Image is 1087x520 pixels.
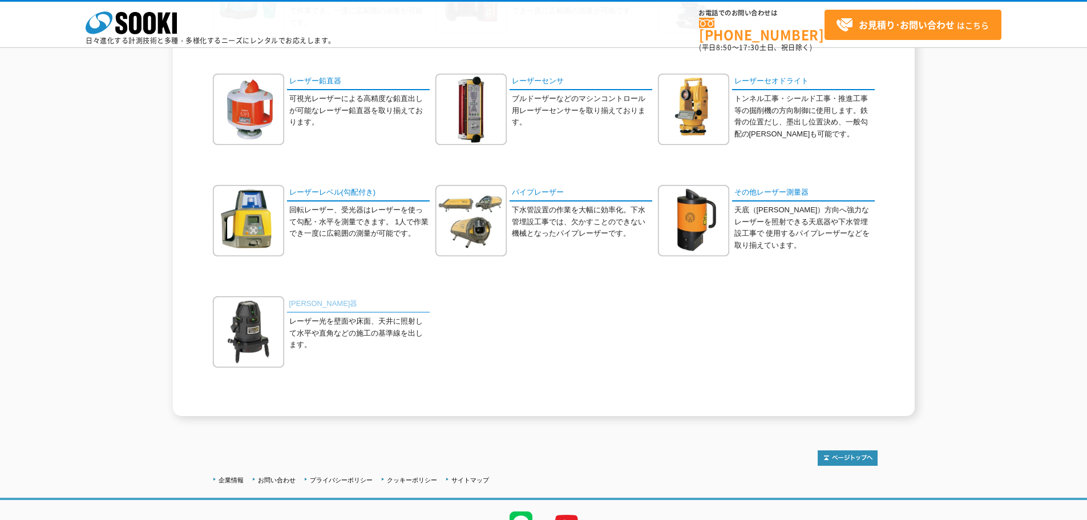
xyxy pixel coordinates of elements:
[699,10,825,17] span: お電話でのお問い合わせは
[289,204,430,240] p: 回転レーザー、受光器はレーザーを使って勾配・水平を測量できます。 1人で作業でき一度に広範囲の測量が可能です。
[387,477,437,483] a: クッキーポリシー
[836,17,989,34] span: はこちら
[716,42,732,53] span: 8:50
[258,477,296,483] a: お問い合わせ
[289,93,430,128] p: 可視光レーザーによる高精度な鉛直出しが可能なレーザー鉛直器を取り揃えております。
[510,185,652,201] a: パイプレーザー
[734,93,875,140] p: トンネル工事・シールド工事・推進工事等の掘削機の方向制御に使用します。鉄骨の位置だし、墨出し位置決め、一般勾配の[PERSON_NAME]も可能です。
[512,93,652,128] p: ブルドーザーなどのマシンコントロール用レーザーセンサーを取り揃えております。
[699,42,812,53] span: (平日 ～ 土日、祝日除く)
[310,477,373,483] a: プライバシーポリシー
[732,185,875,201] a: その他レーザー測量器
[510,74,652,90] a: レーザーセンサ
[219,477,244,483] a: 企業情報
[287,296,430,313] a: [PERSON_NAME]器
[289,316,430,351] p: レーザー光を壁面や床面、天井に照射して水平や直角などの施工の基準線を出します。
[213,296,284,368] img: 墨出器
[451,477,489,483] a: サイトマップ
[658,74,729,145] img: レーザーセオドライト
[86,37,336,44] p: 日々進化する計測技術と多種・多様化するニーズにレンタルでお応えします。
[287,74,430,90] a: レーザー鉛直器
[287,185,430,201] a: レーザーレベル(勾配付き)
[734,204,875,252] p: 天底（[PERSON_NAME]）方向へ強力なレーザーを照射できる天底器や下水管埋設工事で 使用するパイプレーザーなどを取り揃えています。
[732,74,875,90] a: レーザーセオドライト
[435,185,507,256] img: パイプレーザー
[435,74,507,145] img: レーザーセンサ
[818,450,878,466] img: トップページへ
[825,10,1001,40] a: お見積り･お問い合わせはこちら
[213,74,284,145] img: レーザー鉛直器
[658,185,729,256] img: その他レーザー測量器
[859,18,955,31] strong: お見積り･お問い合わせ
[512,204,652,240] p: 下水管設置の作業を大幅に効率化。下水管埋設工事では、欠かすことのできない機械となったパイプレーザーです。
[739,42,759,53] span: 17:30
[699,18,825,41] a: [PHONE_NUMBER]
[213,185,284,256] img: レーザーレベル(勾配付き)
